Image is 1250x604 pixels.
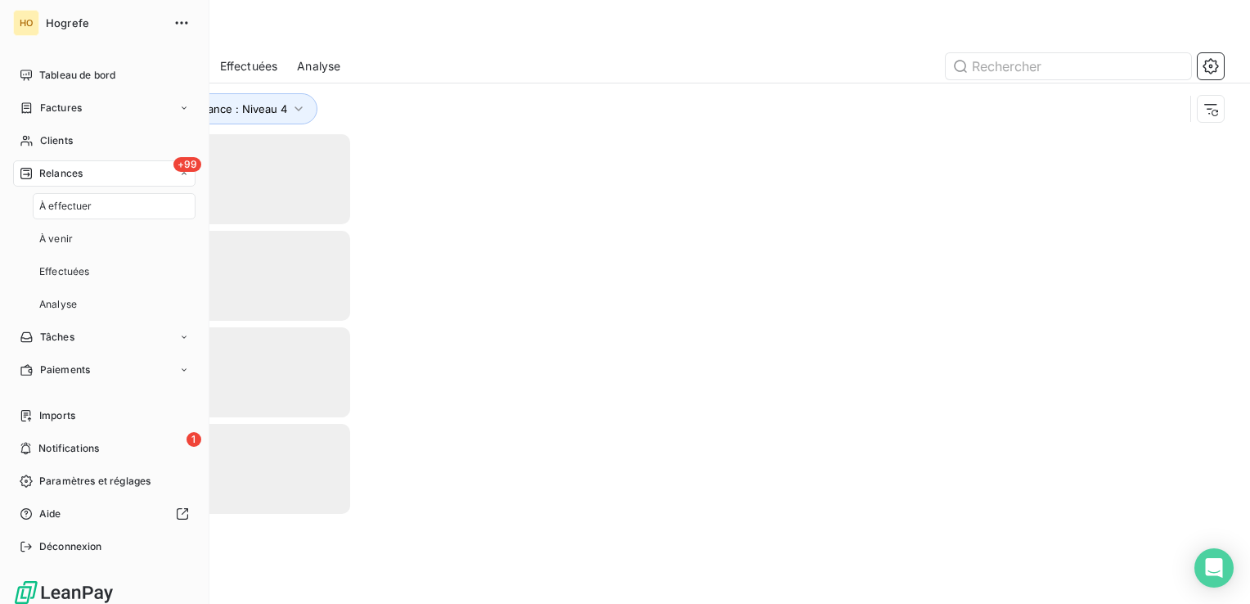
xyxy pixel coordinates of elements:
span: Hogrefe [46,16,164,29]
span: Factures [40,101,82,115]
span: +99 [173,157,201,172]
span: Tableau de bord [39,68,115,83]
span: Paramètres et réglages [39,474,151,489]
span: Analyse [39,297,77,312]
span: Paiements [40,363,90,377]
span: Notifications [38,441,99,456]
span: Effectuées [39,264,90,279]
span: À effectuer [39,199,92,214]
span: Effectuées [220,58,278,74]
span: Imports [39,408,75,423]
span: Clients [40,133,73,148]
span: Relances [39,166,83,181]
span: 1 [187,432,201,447]
div: Open Intercom Messenger [1194,548,1234,588]
span: Tâches [40,330,74,345]
div: HO [13,10,39,36]
span: Déconnexion [39,539,102,554]
span: Analyse [297,58,340,74]
span: Aide [39,507,61,521]
input: Rechercher [946,53,1191,79]
button: Niveau de relance : Niveau 4 [116,93,317,124]
span: Niveau de relance : Niveau 4 [140,102,287,115]
a: Aide [13,501,196,527]
span: À venir [39,232,73,246]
